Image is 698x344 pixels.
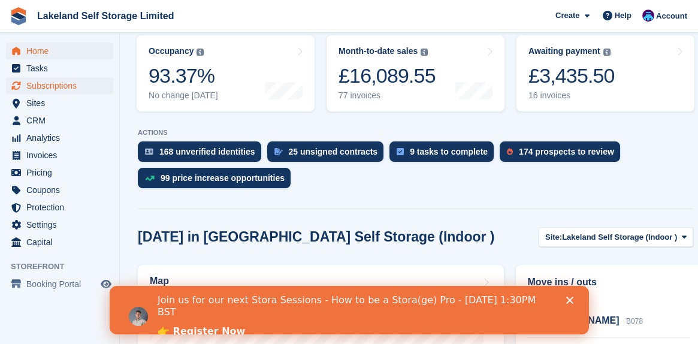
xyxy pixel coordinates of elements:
[26,234,98,251] span: Capital
[6,199,113,216] a: menu
[10,7,28,25] img: stora-icon-8386f47178a22dfd0bd8f6a31ec36ba5ce8667c1dd55bd0f319d3a0aa187defe.svg
[6,216,113,233] a: menu
[6,234,113,251] a: menu
[603,49,611,56] img: icon-info-grey-7440780725fd019a000dd9b08b2336e03edf1995a4989e88bcd33f0948082b44.svg
[6,276,113,292] a: menu
[626,317,643,325] span: B078
[26,276,98,292] span: Booking Portal
[149,46,194,56] div: Occupancy
[6,112,113,129] a: menu
[26,60,98,77] span: Tasks
[197,49,204,56] img: icon-info-grey-7440780725fd019a000dd9b08b2336e03edf1995a4989e88bcd33f0948082b44.svg
[145,148,153,155] img: verify_identity-adf6edd0f0f0b5bbfe63781bf79b02c33cf7c696d77639b501bdc392416b5a36.svg
[267,141,390,168] a: 25 unsigned contracts
[150,276,169,286] h2: Map
[26,43,98,59] span: Home
[562,231,677,243] span: Lakeland Self Storage (Indoor )
[528,46,600,56] div: Awaiting payment
[26,216,98,233] span: Settings
[6,77,113,94] a: menu
[339,64,436,88] div: £16,089.55
[389,141,500,168] a: 9 tasks to complete
[110,286,589,334] iframe: Intercom live chat banner
[615,10,631,22] span: Help
[11,261,119,273] span: Storefront
[26,129,98,146] span: Analytics
[527,275,690,289] h2: Move ins / outs
[26,182,98,198] span: Coupons
[507,148,513,155] img: prospect-51fa495bee0391a8d652442698ab0144808aea92771e9ea1ae160a38d050c398.svg
[555,10,579,22] span: Create
[137,35,315,111] a: Occupancy 93.37% No change [DATE]
[527,297,690,307] div: [DATE]
[6,129,113,146] a: menu
[6,95,113,111] a: menu
[274,148,283,155] img: contract_signature_icon-13c848040528278c33f63329250d36e43548de30e8caae1d1a13099fd9432cc5.svg
[539,227,693,247] button: Site: Lakeland Self Storage (Indoor )
[161,173,285,183] div: 99 price increase opportunities
[6,147,113,164] a: menu
[159,147,255,156] div: 168 unverified identities
[26,77,98,94] span: Subscriptions
[539,315,619,325] span: [PERSON_NAME]
[421,49,428,56] img: icon-info-grey-7440780725fd019a000dd9b08b2336e03edf1995a4989e88bcd33f0948082b44.svg
[519,147,614,156] div: 174 prospects to review
[138,168,297,194] a: 99 price increase opportunities
[48,40,135,53] a: 👉 Register Now
[339,46,418,56] div: Month-to-date sales
[149,90,218,101] div: No change [DATE]
[6,164,113,181] a: menu
[26,199,98,216] span: Protection
[410,147,488,156] div: 9 tasks to complete
[26,95,98,111] span: Sites
[6,43,113,59] a: menu
[26,147,98,164] span: Invoices
[500,141,626,168] a: 174 prospects to review
[516,35,694,111] a: Awaiting payment £3,435.50 16 invoices
[656,10,687,22] span: Account
[26,112,98,129] span: CRM
[327,35,504,111] a: Month-to-date sales £16,089.55 77 invoices
[545,231,562,243] span: Site:
[99,277,113,291] a: Preview store
[149,64,218,88] div: 93.37%
[32,6,179,26] a: Lakeland Self Storage Limited
[457,11,469,18] div: Close
[138,129,693,137] p: ACTIONS
[397,148,404,155] img: task-75834270c22a3079a89374b754ae025e5fb1db73e45f91037f5363f120a921f8.svg
[138,141,267,168] a: 168 unverified identities
[339,90,436,101] div: 77 invoices
[528,90,615,101] div: 16 invoices
[6,60,113,77] a: menu
[642,10,654,22] img: David Dickson
[289,147,378,156] div: 25 unsigned contracts
[138,229,494,245] h2: [DATE] in [GEOGRAPHIC_DATA] Self Storage (Indoor )
[528,64,615,88] div: £3,435.50
[26,164,98,181] span: Pricing
[6,182,113,198] a: menu
[145,176,155,181] img: price_increase_opportunities-93ffe204e8149a01c8c9dc8f82e8f89637d9d84a8eef4429ea346261dce0b2c0.svg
